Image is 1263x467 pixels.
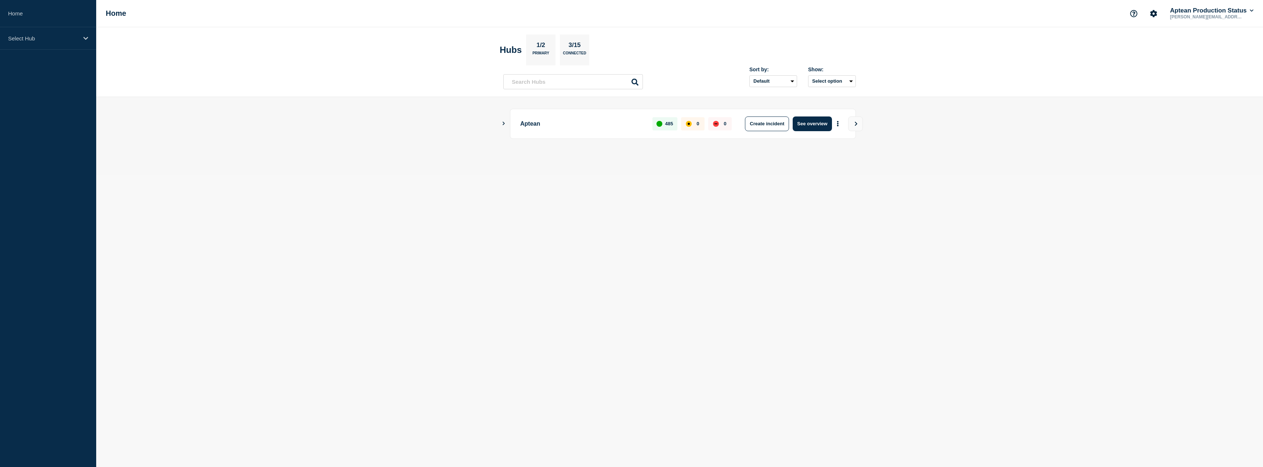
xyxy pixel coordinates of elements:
[833,117,843,130] button: More actions
[500,45,522,55] h2: Hubs
[563,51,586,59] p: Connected
[532,51,549,59] p: Primary
[1146,6,1161,21] button: Account settings
[724,121,726,126] p: 0
[749,75,797,87] select: Sort by
[566,42,583,51] p: 3/15
[656,121,662,127] div: up
[808,67,856,72] div: Show:
[8,35,79,42] p: Select Hub
[534,42,548,51] p: 1/2
[808,75,856,87] button: Select option
[745,116,789,131] button: Create incident
[848,116,863,131] button: View
[696,121,699,126] p: 0
[520,116,644,131] p: Aptean
[502,121,506,126] button: Show Connected Hubs
[1169,14,1245,19] p: [PERSON_NAME][EMAIL_ADDRESS][PERSON_NAME][DOMAIN_NAME]
[1126,6,1141,21] button: Support
[749,67,797,72] div: Sort by:
[503,74,643,89] input: Search Hubs
[713,121,719,127] div: down
[106,9,126,18] h1: Home
[686,121,692,127] div: affected
[1169,7,1255,14] button: Aptean Production Status
[665,121,673,126] p: 485
[793,116,832,131] button: See overview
